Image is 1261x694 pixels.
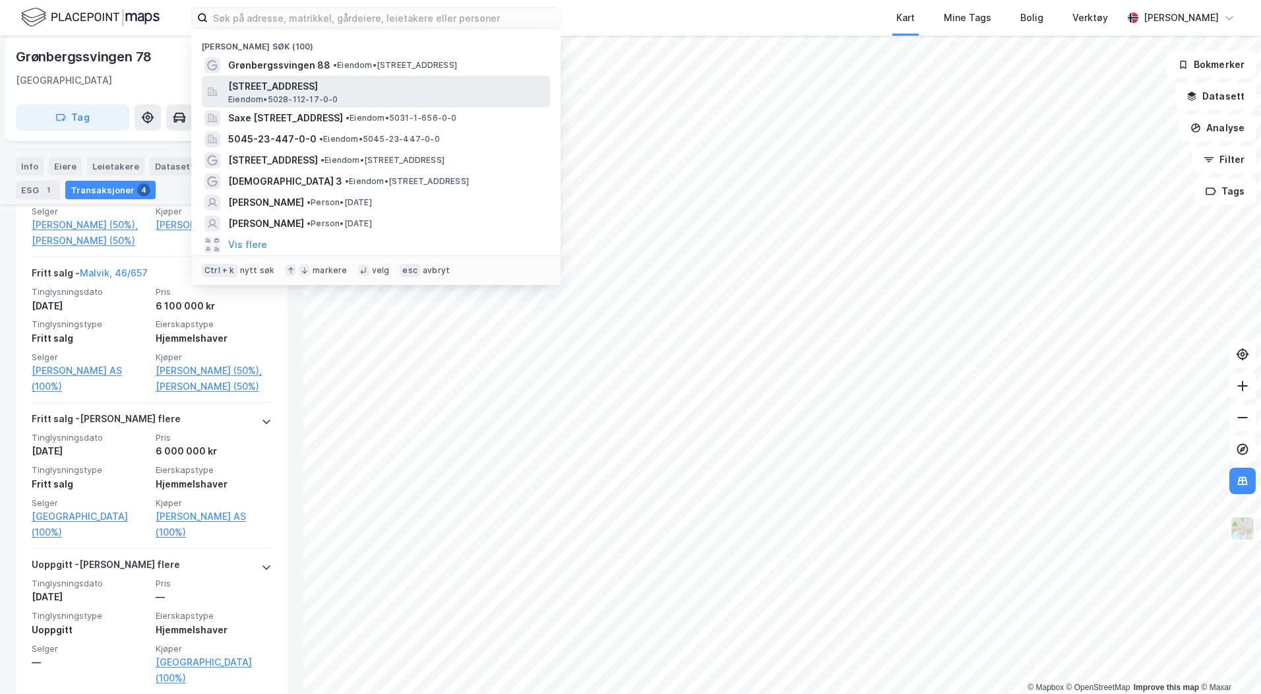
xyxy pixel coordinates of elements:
div: Transaksjoner [65,181,156,199]
span: Eierskapstype [156,464,272,476]
button: Tag [16,104,129,131]
div: Bolig [1020,10,1043,26]
span: Tinglysningsdato [32,432,148,443]
a: [PERSON_NAME] AS (100%) [156,509,272,540]
a: [PERSON_NAME] (50%) [32,233,148,249]
div: [DATE] [32,298,148,314]
a: [PERSON_NAME] AS (100%) [32,363,148,394]
span: Pris [156,286,272,298]
div: Kart [896,10,915,26]
span: [STREET_ADDRESS] [228,79,545,94]
div: Fritt salg - [PERSON_NAME] flere [32,411,181,432]
div: [PERSON_NAME] [1144,10,1219,26]
div: Verktøy [1072,10,1108,26]
button: Datasett [1175,83,1256,110]
button: Analyse [1179,115,1256,141]
span: • [321,155,324,165]
div: Hjemmelshaver [156,331,272,346]
div: ESG [16,181,60,199]
a: [PERSON_NAME] (50%) [156,379,272,394]
a: Improve this map [1134,683,1199,692]
div: 6 100 000 kr [156,298,272,314]
iframe: Chat Widget [1195,631,1261,694]
div: Mine Tags [944,10,991,26]
a: Mapbox [1028,683,1064,692]
span: [DEMOGRAPHIC_DATA] 3 [228,173,342,189]
button: Tags [1194,178,1256,205]
div: [PERSON_NAME] søk (100) [191,31,561,55]
div: 1 [42,183,55,197]
div: Eiere [49,157,82,175]
div: esc [400,264,420,277]
span: • [345,176,349,186]
div: Leietakere [87,157,144,175]
a: [GEOGRAPHIC_DATA] (100%) [156,654,272,686]
div: Fritt salg [32,476,148,492]
div: 6 000 000 kr [156,443,272,459]
div: Grønbergssvingen 78 [16,46,154,67]
span: Selger [32,206,148,217]
span: Eiendom • 5045-23-447-0-0 [319,134,440,144]
div: velg [372,265,390,276]
div: Ctrl + k [202,264,237,277]
div: avbryt [423,265,450,276]
div: Hjemmelshaver [156,476,272,492]
span: [PERSON_NAME] [228,216,304,232]
span: Kjøper [156,352,272,363]
span: [PERSON_NAME] [228,195,304,210]
div: Uoppgitt - [PERSON_NAME] flere [32,557,180,578]
span: Eiendom • [STREET_ADDRESS] [345,176,469,187]
div: [GEOGRAPHIC_DATA] [16,73,112,88]
div: — [32,654,148,670]
button: Vis flere [228,237,267,253]
span: Tinglysningstype [32,464,148,476]
span: Selger [32,497,148,509]
span: 5045-23-447-0-0 [228,131,317,147]
img: Z [1230,516,1255,541]
button: Bokmerker [1167,51,1256,78]
div: [DATE] [32,589,148,605]
span: Eiendom • 5028-112-17-0-0 [228,94,338,105]
div: Info [16,157,44,175]
span: Pris [156,578,272,589]
span: Person • [DATE] [307,197,372,208]
span: • [307,197,311,207]
div: nytt søk [240,265,275,276]
a: Malvik, 46/657 [80,267,148,278]
input: Søk på adresse, matrikkel, gårdeiere, leietakere eller personer [208,8,560,28]
span: Tinglysningsdato [32,286,148,298]
a: [PERSON_NAME] (100%) [156,217,272,233]
span: Eiendom • [STREET_ADDRESS] [321,155,445,166]
span: Eierskapstype [156,610,272,621]
span: Eiendom • [STREET_ADDRESS] [333,60,457,71]
span: • [307,218,311,228]
div: Datasett [150,157,199,175]
a: [PERSON_NAME] (50%), [32,217,148,233]
span: Selger [32,352,148,363]
span: Eierskapstype [156,319,272,330]
span: Kjøper [156,643,272,654]
span: Tinglysningsdato [32,578,148,589]
div: Hjemmelshaver [156,622,272,638]
div: Uoppgitt [32,622,148,638]
div: Kontrollprogram for chat [1195,631,1261,694]
span: • [346,113,350,123]
div: [DATE] [32,443,148,459]
img: logo.f888ab2527a4732fd821a326f86c7f29.svg [21,6,160,29]
button: Filter [1192,146,1256,173]
span: Tinglysningstype [32,319,148,330]
span: Person • [DATE] [307,218,372,229]
span: Kjøper [156,497,272,509]
span: Eiendom • 5031-1-656-0-0 [346,113,457,123]
div: Fritt salg - [32,265,148,286]
a: [GEOGRAPHIC_DATA] (100%) [32,509,148,540]
a: OpenStreetMap [1066,683,1130,692]
span: Saxe [STREET_ADDRESS] [228,110,343,126]
span: [STREET_ADDRESS] [228,152,318,168]
div: — [156,589,272,605]
span: Grønbergssvingen 88 [228,57,330,73]
div: Fritt salg [32,331,148,346]
span: Selger [32,643,148,654]
span: • [319,134,323,144]
span: Pris [156,432,272,443]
